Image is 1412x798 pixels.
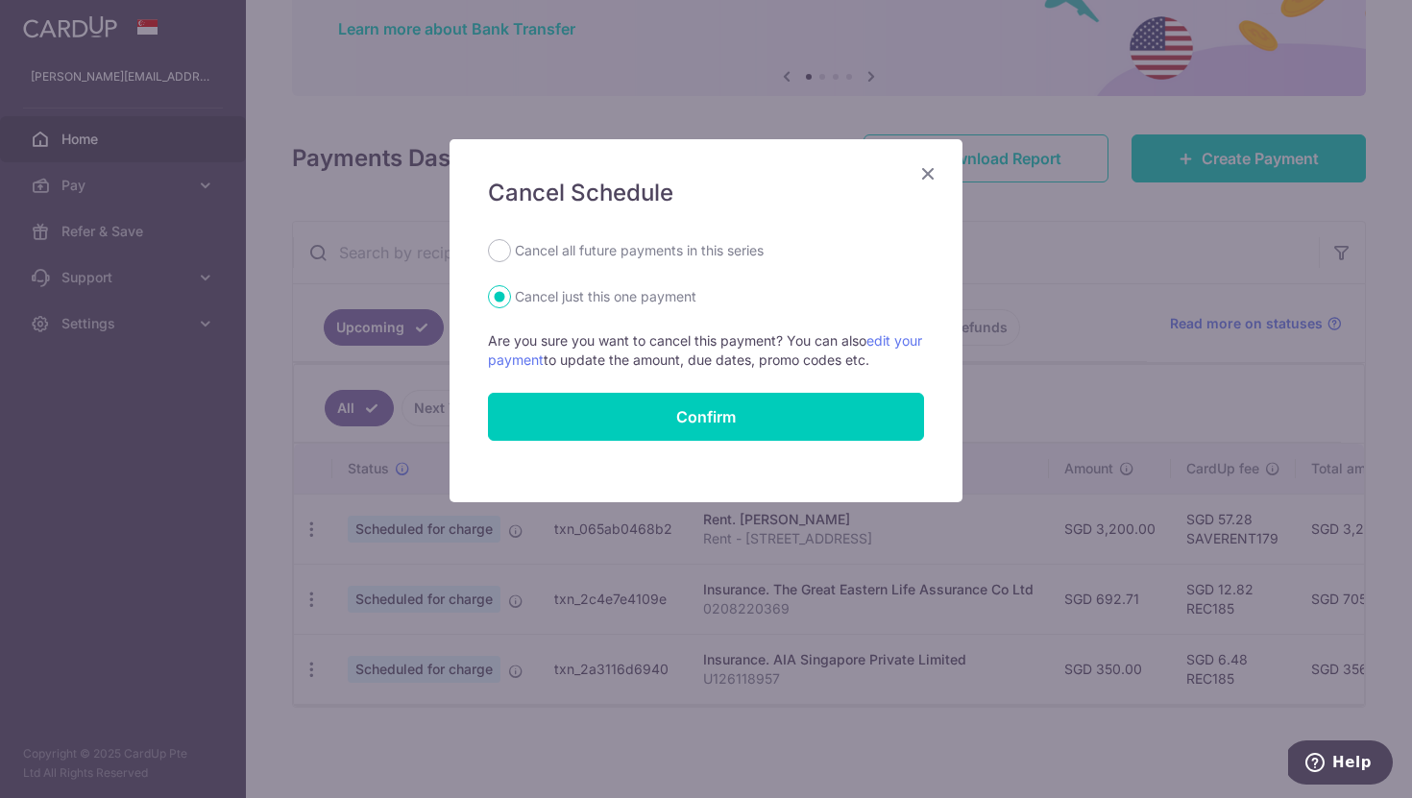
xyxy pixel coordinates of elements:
label: Cancel just this one payment [515,285,696,308]
button: Close [916,162,939,185]
button: Confirm [488,393,924,441]
h5: Cancel Schedule [488,178,924,208]
iframe: Opens a widget where you can find more information [1288,740,1393,788]
label: Cancel all future payments in this series [515,239,764,262]
p: Are you sure you want to cancel this payment? You can also to update the amount, due dates, promo... [488,331,924,370]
